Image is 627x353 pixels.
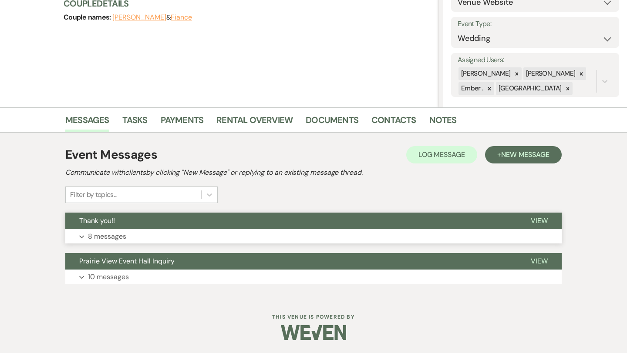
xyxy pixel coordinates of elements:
button: Thank you!! [65,213,517,229]
span: Thank you!! [79,216,115,225]
p: 8 messages [88,231,126,242]
a: Rental Overview [216,113,293,132]
p: 10 messages [88,271,129,283]
h2: Communicate with clients by clicking "New Message" or replying to an existing message thread. [65,167,562,178]
div: [GEOGRAPHIC_DATA] [496,82,563,95]
button: Log Message [406,146,477,163]
a: Documents [306,113,358,132]
a: Payments [161,113,204,132]
span: New Message [501,150,549,159]
span: & [112,13,192,22]
span: Couple names: [64,13,112,22]
div: [PERSON_NAME] [458,67,512,80]
button: 8 messages [65,229,562,244]
span: Log Message [418,150,465,159]
div: [PERSON_NAME] [523,67,577,80]
div: Ember . [458,82,485,95]
button: +New Message [485,146,562,163]
button: [PERSON_NAME] [112,14,166,21]
a: Tasks [122,113,148,132]
a: Notes [429,113,457,132]
a: Contacts [371,113,416,132]
button: Prairie View Event Hall Inquiry [65,253,517,270]
button: Fiance [171,14,192,21]
span: Prairie View Event Hall Inquiry [79,256,175,266]
button: View [517,253,562,270]
h1: Event Messages [65,146,157,164]
span: View [531,216,548,225]
span: View [531,256,548,266]
a: Messages [65,113,109,132]
div: Filter by topics... [70,190,117,200]
img: Weven Logo [281,317,346,348]
button: 10 messages [65,270,562,284]
label: Event Type: [458,18,613,30]
label: Assigned Users: [458,54,613,67]
button: View [517,213,562,229]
